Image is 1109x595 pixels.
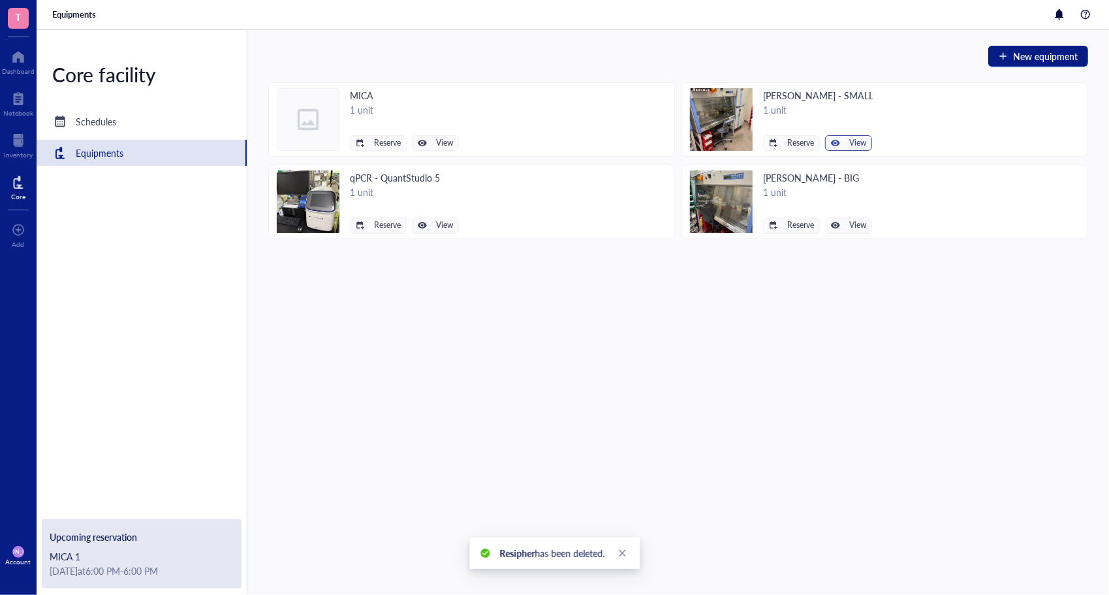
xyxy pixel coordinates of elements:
div: MICA [350,88,459,103]
button: View [825,135,872,151]
div: 1 unit [763,103,873,117]
button: View [825,217,872,233]
b: Resipher [499,547,535,560]
div: Core facility [37,61,247,88]
div: 1 unit [350,185,459,199]
a: Close [615,546,629,560]
button: View [412,217,459,233]
span: Reserve [374,138,401,148]
a: Schedules [37,108,247,135]
span: Reserve [787,138,814,148]
div: Add [12,240,25,248]
div: MICA 1 [50,549,234,564]
span: Reserve [374,221,401,230]
button: Reserve [350,135,407,151]
img: TC Hood - BIG [690,170,753,233]
button: New equipment [988,46,1088,67]
div: qPCR - QuantStudio 5 [350,170,459,185]
span: has been deleted. [499,547,604,560]
a: Equipments [52,8,99,20]
span: close [617,549,627,558]
div: Upcoming reservation [50,530,234,544]
a: Equipments [37,140,247,166]
div: 1 unit [350,103,459,117]
div: Core [11,193,25,201]
a: Dashboard [2,46,35,75]
div: Dashboard [2,67,35,75]
button: Reserve [350,217,407,233]
button: Reserve [763,135,820,151]
div: Schedules [76,114,116,129]
div: [PERSON_NAME] - SMALL [763,88,873,103]
img: TC Hood - SMALL [690,88,753,151]
span: View [849,221,866,230]
div: Inventory [4,151,33,159]
span: View [436,221,453,230]
div: Equipments [76,146,123,160]
img: qPCR - QuantStudio 5 [277,170,339,233]
div: Account [6,558,31,566]
span: View [436,138,453,148]
a: Notebook [3,88,33,117]
a: Inventory [4,130,33,159]
span: New equipment [1013,51,1078,61]
span: View [849,138,866,148]
div: [DATE] at 6:00 PM - 6:00 PM [50,564,234,578]
button: Reserve [763,217,820,233]
div: 1 unit [763,185,872,199]
div: [PERSON_NAME] - BIG [763,170,872,185]
button: View [412,135,459,151]
span: T [15,8,22,25]
span: Reserve [787,221,814,230]
a: Core [11,172,25,201]
div: Notebook [3,109,33,117]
